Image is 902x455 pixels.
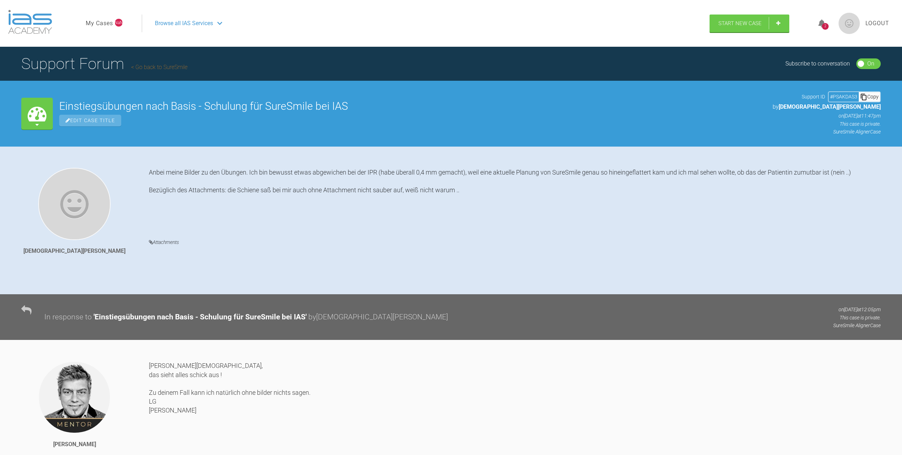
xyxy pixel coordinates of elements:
div: ' Einstiegsübungen nach Basis - Schulung für SureSmile bei IAS ' [94,311,307,323]
p: on [DATE] at 12:05pm [833,306,881,313]
div: by [DEMOGRAPHIC_DATA][PERSON_NAME] [308,311,448,323]
div: In response to [44,311,92,323]
p: This case is private. [773,120,881,128]
span: [DEMOGRAPHIC_DATA][PERSON_NAME] [779,103,881,110]
a: My Cases [86,19,113,28]
a: Go back to SureSmile [131,64,187,70]
span: Edit Case Title [59,115,121,126]
img: logo-light.3e3ef733.png [8,10,52,34]
img: Jens Dr. Nolte [38,361,111,433]
a: Start New Case [710,15,789,32]
p: by [773,102,881,112]
h1: Support Forum [21,51,187,76]
p: on [DATE] at 11:47pm [773,112,881,120]
p: This case is private. [833,314,881,322]
h2: Einstiegsübungen nach Basis - Schulung für SureSmile bei IAS [59,101,766,112]
div: On [867,59,874,68]
img: Christian Buortesch [38,168,111,240]
h4: Attachments [149,238,881,247]
div: 2 [822,23,829,30]
a: Logout [865,19,889,28]
div: [DEMOGRAPHIC_DATA][PERSON_NAME] [23,246,125,256]
span: Support ID [802,93,825,101]
div: Subscribe to conversation [785,59,850,68]
span: Start New Case [718,20,762,27]
div: # PSAKDAS3 [829,93,859,101]
p: SureSmile Aligner Case [773,128,881,136]
p: SureSmile Aligner Case [833,322,881,329]
div: Copy [859,92,880,101]
span: Browse all IAS Services [155,19,213,28]
span: NaN [115,19,123,27]
div: Anbei meine Bilder zu den Übungen. Ich bin bewusst etwas abgewichen bei der IPR (habe überall 0,4... [149,168,881,227]
img: profile.png [839,13,860,34]
div: [PERSON_NAME] [53,440,96,449]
